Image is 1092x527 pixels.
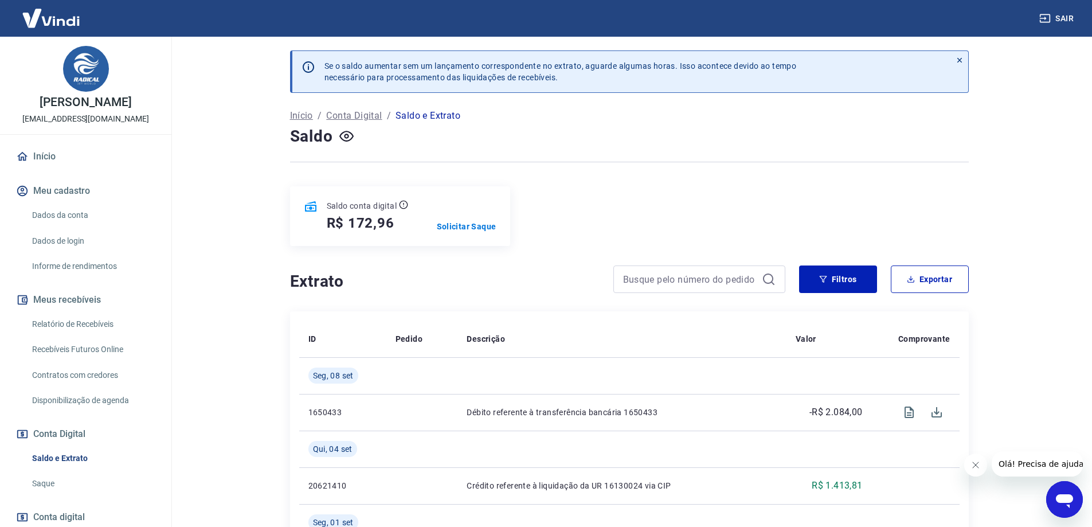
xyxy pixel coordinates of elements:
[796,333,816,345] p: Valor
[891,266,969,293] button: Exportar
[327,200,397,212] p: Saldo conta digital
[1037,8,1078,29] button: Sair
[28,389,158,412] a: Disponibilização de agenda
[387,109,391,123] p: /
[809,405,863,419] p: -R$ 2.084,00
[308,480,377,491] p: 20621410
[623,271,757,288] input: Busque pelo número do pedido
[14,1,88,36] img: Vindi
[1046,481,1083,518] iframe: Botão para abrir a janela de mensagens
[14,287,158,313] button: Meus recebíveis
[467,333,505,345] p: Descrição
[308,407,377,418] p: 1650433
[313,370,354,381] span: Seg, 08 set
[14,144,158,169] a: Início
[467,480,777,491] p: Crédito referente à liquidação da UR 16130024 via CIP
[327,214,394,232] h5: R$ 172,96
[33,509,85,525] span: Conta digital
[324,60,797,83] p: Se o saldo aumentar sem um lançamento correspondente no extrato, aguarde algumas horas. Isso acon...
[313,443,353,455] span: Qui, 04 set
[308,333,316,345] p: ID
[964,454,987,477] iframe: Fechar mensagem
[28,472,158,495] a: Saque
[63,46,109,92] img: 390d95a4-0b2f-43fe-8fa0-e43eda86bb40.jpeg
[898,333,950,345] p: Comprovante
[290,125,333,148] h4: Saldo
[812,479,862,493] p: R$ 1.413,81
[28,204,158,227] a: Dados da conta
[28,229,158,253] a: Dados de login
[318,109,322,123] p: /
[40,96,131,108] p: [PERSON_NAME]
[28,313,158,336] a: Relatório de Recebíveis
[326,109,382,123] a: Conta Digital
[467,407,777,418] p: Débito referente à transferência bancária 1650433
[14,178,158,204] button: Meu cadastro
[290,109,313,123] a: Início
[437,221,496,232] a: Solicitar Saque
[923,399,950,426] span: Download
[799,266,877,293] button: Filtros
[396,333,422,345] p: Pedido
[28,255,158,278] a: Informe de rendimentos
[290,270,600,293] h4: Extrato
[28,364,158,387] a: Contratos com credores
[992,451,1083,477] iframe: Mensagem da empresa
[895,399,923,426] span: Visualizar
[22,113,149,125] p: [EMAIL_ADDRESS][DOMAIN_NAME]
[7,8,96,17] span: Olá! Precisa de ajuda?
[28,338,158,361] a: Recebíveis Futuros Online
[14,421,158,447] button: Conta Digital
[396,109,460,123] p: Saldo e Extrato
[28,447,158,470] a: Saldo e Extrato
